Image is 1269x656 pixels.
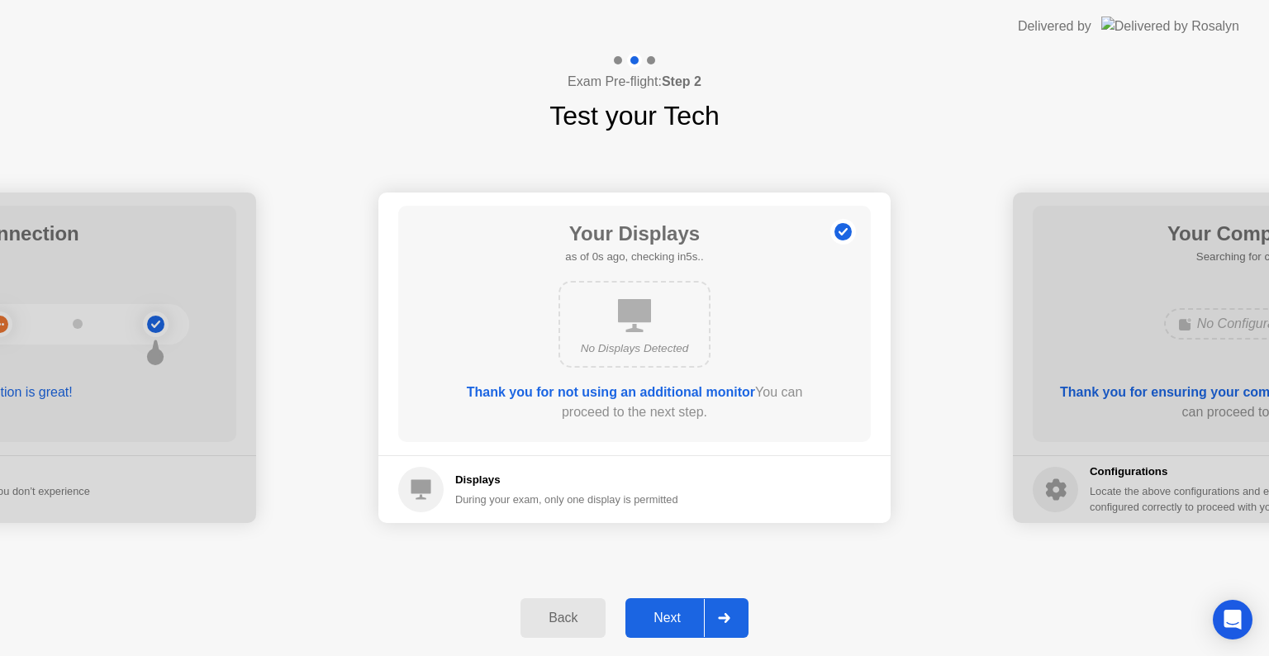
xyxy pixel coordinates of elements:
b: Step 2 [662,74,701,88]
h1: Test your Tech [549,96,720,135]
div: You can proceed to the next step. [445,383,824,422]
div: No Displays Detected [573,340,696,357]
div: Back [525,611,601,625]
h1: Your Displays [565,219,703,249]
div: Delivered by [1018,17,1091,36]
h4: Exam Pre-flight: [568,72,701,92]
h5: as of 0s ago, checking in5s.. [565,249,703,265]
button: Next [625,598,749,638]
div: During your exam, only one display is permitted [455,492,678,507]
h5: Displays [455,472,678,488]
b: Thank you for not using an additional monitor [467,385,755,399]
div: Open Intercom Messenger [1213,600,1252,639]
button: Back [520,598,606,638]
img: Delivered by Rosalyn [1101,17,1239,36]
div: Next [630,611,704,625]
